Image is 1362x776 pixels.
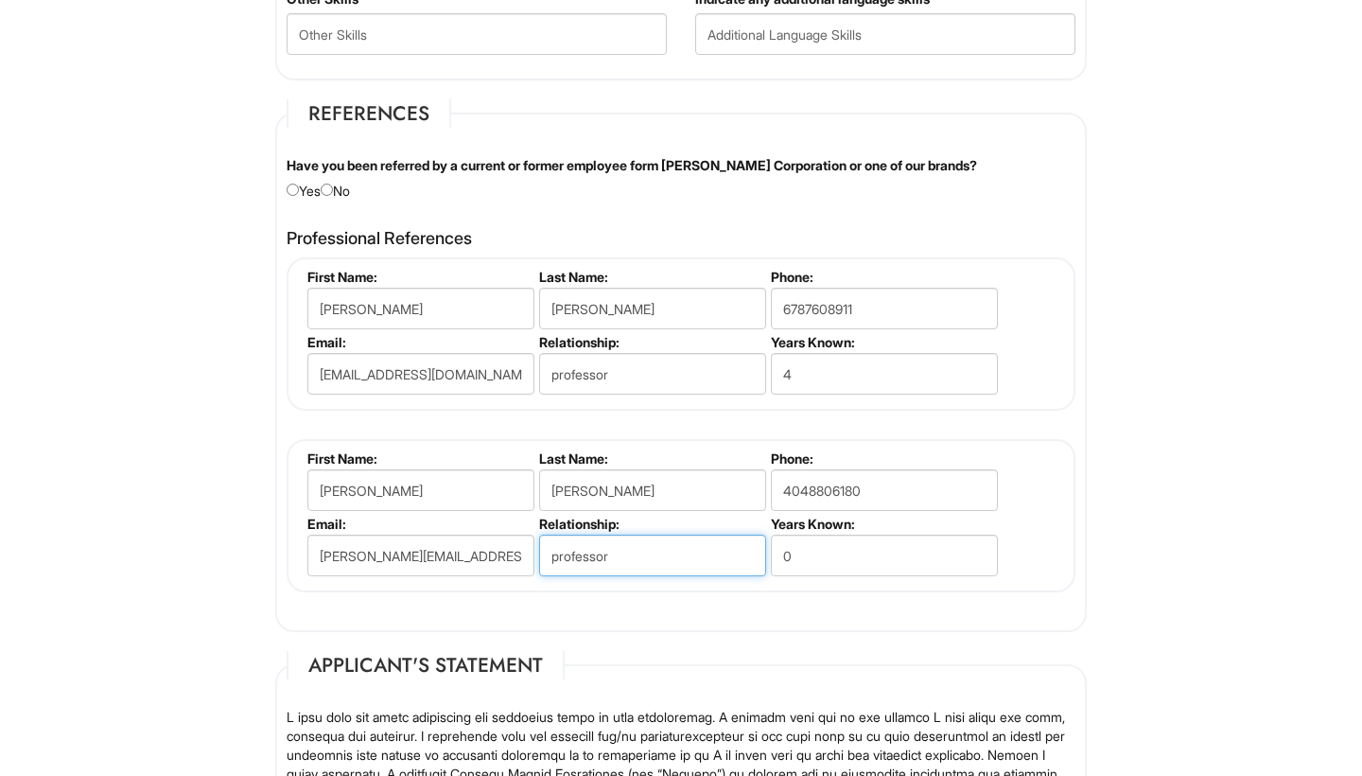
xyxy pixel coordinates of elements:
[307,269,532,285] label: First Name:
[272,156,1090,201] div: Yes No
[771,516,995,532] label: Years Known:
[695,13,1075,55] input: Additional Language Skills
[287,13,667,55] input: Other Skills
[539,516,763,532] label: Relationship:
[307,516,532,532] label: Email:
[771,450,995,467] label: Phone:
[539,450,763,467] label: Last Name:
[771,334,995,350] label: Years Known:
[287,651,565,679] legend: Applicant's Statement
[539,334,763,350] label: Relationship:
[287,229,1075,248] h4: Professional References
[287,99,451,128] legend: References
[539,269,763,285] label: Last Name:
[307,334,532,350] label: Email:
[307,450,532,467] label: First Name:
[771,269,995,285] label: Phone:
[287,156,977,175] label: Have you been referred by a current or former employee form [PERSON_NAME] Corporation or one of o...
